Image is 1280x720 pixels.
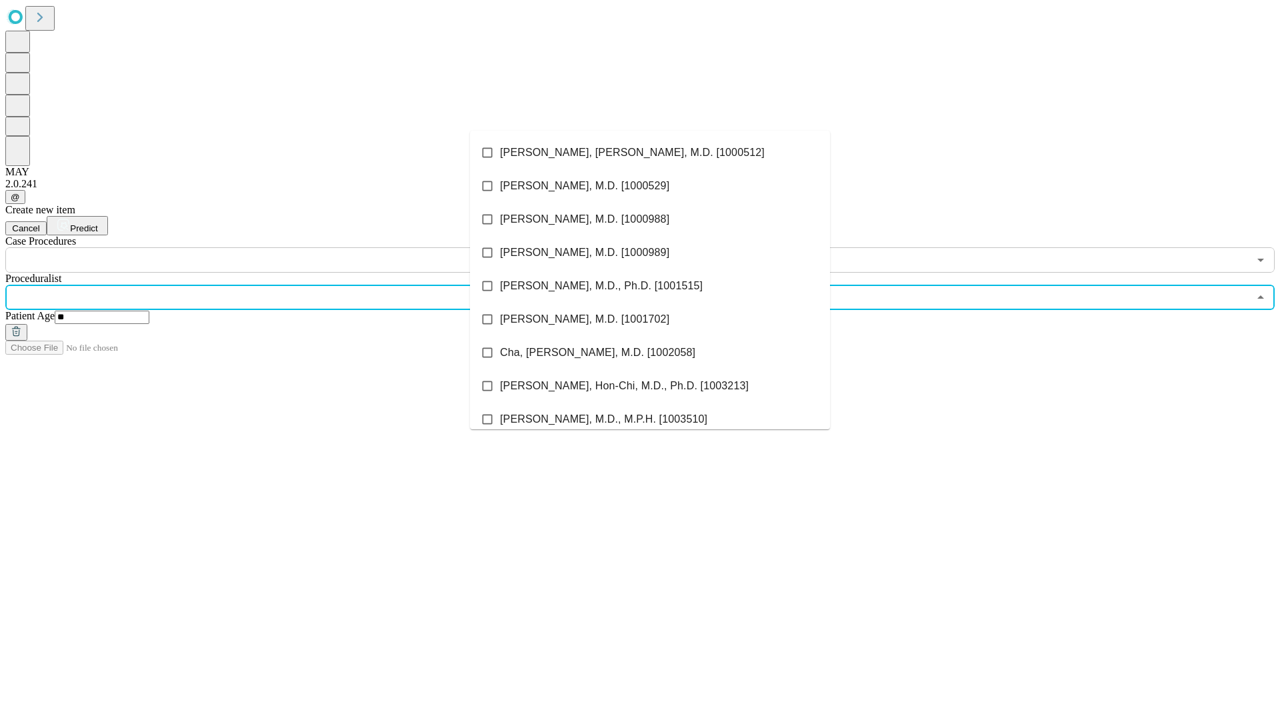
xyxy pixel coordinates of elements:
[1251,288,1270,307] button: Close
[500,345,695,361] span: Cha, [PERSON_NAME], M.D. [1002058]
[500,378,749,394] span: [PERSON_NAME], Hon-Chi, M.D., Ph.D. [1003213]
[5,235,76,247] span: Scheduled Procedure
[70,223,97,233] span: Predict
[500,311,669,327] span: [PERSON_NAME], M.D. [1001702]
[5,221,47,235] button: Cancel
[1251,251,1270,269] button: Open
[47,216,108,235] button: Predict
[5,204,75,215] span: Create new item
[5,190,25,204] button: @
[500,145,765,161] span: [PERSON_NAME], [PERSON_NAME], M.D. [1000512]
[12,223,40,233] span: Cancel
[500,278,703,294] span: [PERSON_NAME], M.D., Ph.D. [1001515]
[5,166,1275,178] div: MAY
[500,245,669,261] span: [PERSON_NAME], M.D. [1000989]
[5,310,55,321] span: Patient Age
[5,273,61,284] span: Proceduralist
[5,178,1275,190] div: 2.0.241
[11,192,20,202] span: @
[500,411,707,427] span: [PERSON_NAME], M.D., M.P.H. [1003510]
[500,178,669,194] span: [PERSON_NAME], M.D. [1000529]
[500,211,669,227] span: [PERSON_NAME], M.D. [1000988]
